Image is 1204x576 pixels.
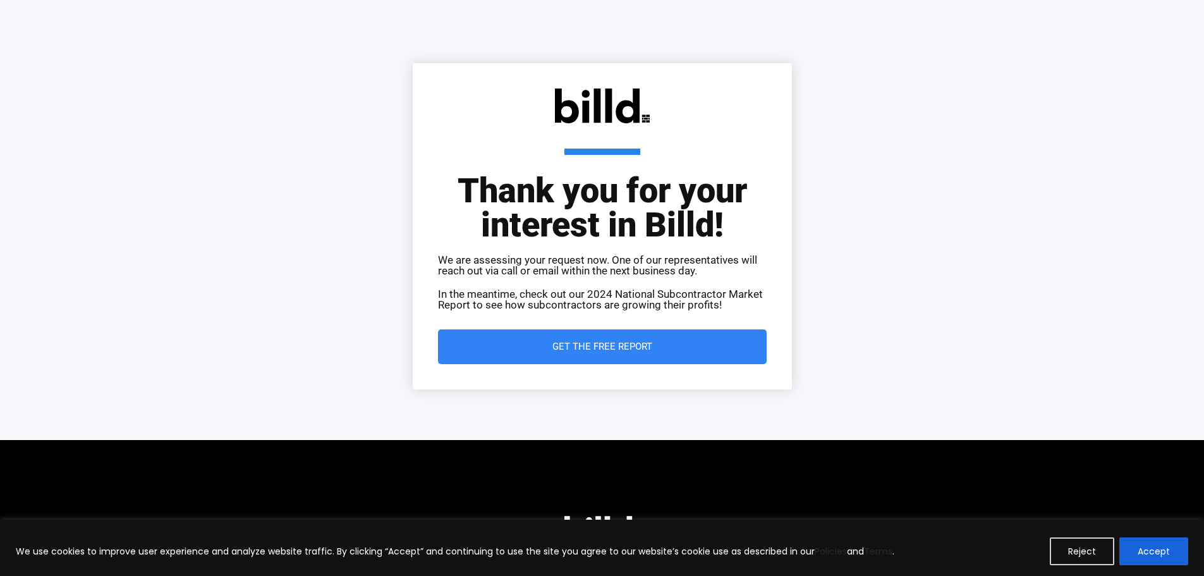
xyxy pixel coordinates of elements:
[815,545,847,558] a: Policies
[438,149,767,242] h1: Thank you for your interest in Billd!
[438,329,767,364] a: Get the Free Report
[438,289,767,310] p: In the meantime, check out our 2024 National Subcontractor Market Report to see how subcontractor...
[438,255,767,276] p: We are assessing your request now. One of our representatives will reach out via call or email wi...
[552,342,652,352] span: Get the Free Report
[1050,537,1114,565] button: Reject
[864,545,892,558] a: Terms
[16,544,894,559] p: We use cookies to improve user experience and analyze website traffic. By clicking “Accept” and c...
[1119,537,1188,565] button: Accept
